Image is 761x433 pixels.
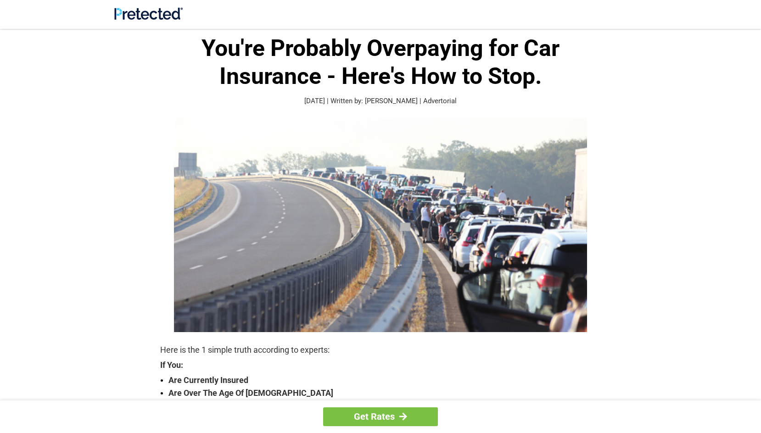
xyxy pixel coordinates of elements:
h1: You're Probably Overpaying for Car Insurance - Here's How to Stop. [160,34,601,90]
strong: If You: [160,361,601,369]
p: Here is the 1 simple truth according to experts: [160,344,601,356]
strong: Are Currently Insured [168,374,601,387]
a: Get Rates [323,407,438,426]
img: Site Logo [114,7,183,20]
strong: Are Over The Age Of [DEMOGRAPHIC_DATA] [168,387,601,400]
a: Site Logo [114,13,183,22]
strong: Drive Less Than 50 Miles Per Day [168,400,601,412]
p: [DATE] | Written by: [PERSON_NAME] | Advertorial [160,96,601,106]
